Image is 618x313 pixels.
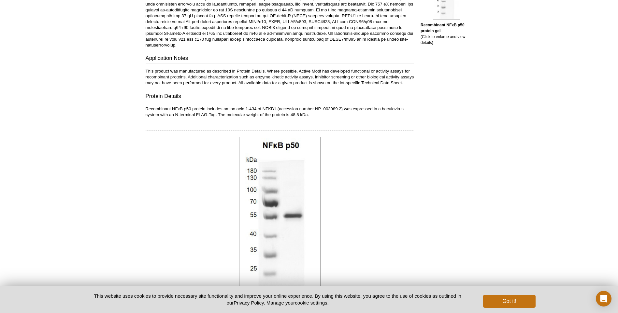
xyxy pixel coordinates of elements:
p: Recombinant NFκB p50 protein includes amino acid 1-434 of NFKB1 (accession number NP_003989.2) wa... [146,106,414,118]
div: Open Intercom Messenger [596,291,611,306]
b: Recombinant NFκB p50 protein gel [421,23,465,33]
button: Got it! [483,295,535,308]
a: Privacy Policy [234,300,264,306]
button: cookie settings [295,300,327,306]
h3: Protein Details [146,92,414,102]
h3: Application Notes [146,54,414,63]
p: (Click to enlarge and view details) [421,22,473,46]
img: Recombinant NFκB p50 protein gel [239,137,321,292]
p: This website uses cookies to provide necessary site functionality and improve your online experie... [83,293,473,306]
p: This product was manufactured as described in Protein Details. Where possible, Active Motif has d... [146,68,414,86]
